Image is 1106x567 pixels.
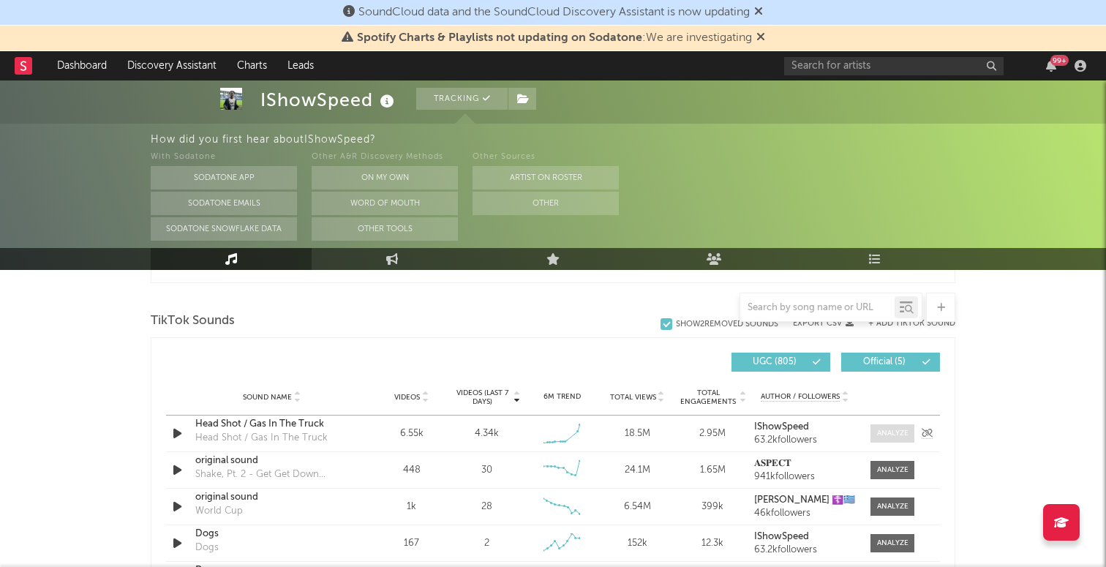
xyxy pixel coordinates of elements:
div: With Sodatone [151,149,297,166]
a: 𝐀𝐒𝐏𝐄𝐂𝐓 [754,459,856,469]
a: IShowSpeed [754,532,856,542]
input: Search for artists [784,57,1004,75]
button: Artist on Roster [473,166,619,189]
div: 99 + [1050,55,1069,66]
div: How did you first hear about IShowSpeed ? [151,131,1106,149]
span: Official ( 5 ) [851,358,918,367]
button: Tracking [416,88,508,110]
div: Show 2 Removed Sounds [676,320,778,329]
div: 941k followers [754,472,856,482]
span: : We are investigating [357,32,752,44]
button: + Add TikTok Sound [854,320,955,328]
strong: [PERSON_NAME] ☦️🇬🇷 [754,495,855,505]
button: Sodatone Emails [151,192,297,215]
a: Head Shot / Gas In The Truck [195,417,348,432]
div: 30 [481,463,492,478]
a: Dogs [195,527,348,541]
span: Videos (last 7 days) [453,388,512,406]
span: Dismiss [754,7,763,18]
a: Charts [227,51,277,80]
div: 448 [377,463,445,478]
span: Videos [394,393,420,402]
div: Shake, Pt. 2 - Get Get Down Version [195,468,348,482]
div: 24.1M [603,463,671,478]
strong: IShowSpeed [754,422,809,432]
div: World Cup [195,504,243,519]
a: original sound [195,490,348,505]
button: 99+ [1046,60,1056,72]
input: Search by song name or URL [740,302,895,314]
a: Dashboard [47,51,117,80]
a: Leads [277,51,324,80]
div: 12.3k [679,536,747,551]
button: UGC(805) [731,353,830,372]
strong: 𝐀𝐒𝐏𝐄𝐂𝐓 [754,459,791,468]
button: On My Own [312,166,458,189]
button: Other [473,192,619,215]
div: IShowSpeed [260,88,398,112]
button: Official(5) [841,353,940,372]
a: Discovery Assistant [117,51,227,80]
div: 46k followers [754,508,856,519]
div: 18.5M [603,427,671,441]
div: 167 [377,536,445,551]
span: Author / Followers [761,392,840,402]
div: Head Shot / Gas In The Truck [195,431,328,446]
span: Dismiss [756,32,765,44]
div: Other Sources [473,149,619,166]
div: 399k [679,500,747,514]
div: 6.55k [377,427,445,441]
span: Total Views [610,393,656,402]
span: UGC ( 805 ) [741,358,808,367]
span: Spotify Charts & Playlists not updating on Sodatone [357,32,642,44]
div: Dogs [195,541,219,555]
button: Sodatone App [151,166,297,189]
div: 1.65M [679,463,747,478]
div: 2.95M [679,427,747,441]
div: 152k [603,536,671,551]
div: 4.34k [475,427,499,441]
div: 6M Trend [528,391,596,402]
strong: IShowSpeed [754,532,809,541]
a: [PERSON_NAME] ☦️🇬🇷 [754,495,856,506]
a: IShowSpeed [754,422,856,432]
div: 28 [481,500,492,514]
div: 63.2k followers [754,545,856,555]
button: Export CSV [793,319,854,328]
span: Total Engagements [679,388,738,406]
span: SoundCloud data and the SoundCloud Discovery Assistant is now updating [358,7,750,18]
div: 63.2k followers [754,435,856,446]
div: Other A&R Discovery Methods [312,149,458,166]
button: Sodatone Snowflake Data [151,217,297,241]
button: + Add TikTok Sound [868,320,955,328]
button: Word Of Mouth [312,192,458,215]
span: Sound Name [243,393,292,402]
a: original sound [195,454,348,468]
button: Other Tools [312,217,458,241]
div: 2 [484,536,489,551]
div: 6.54M [603,500,671,514]
div: 1k [377,500,445,514]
